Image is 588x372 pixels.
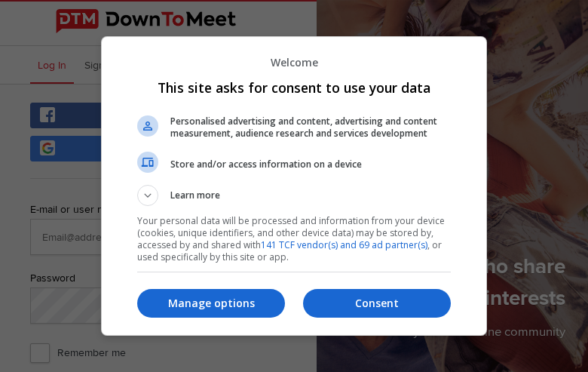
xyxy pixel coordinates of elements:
[170,158,451,171] span: Store and/or access information on a device
[137,296,285,311] p: Manage options
[170,115,451,140] span: Personalised advertising and content, advertising and content measurement, audience research and ...
[137,55,451,69] p: Welcome
[137,78,451,97] h1: This site asks for consent to use your data
[101,36,487,335] div: This site asks for consent to use your data
[303,289,451,318] button: Consent
[170,189,220,206] span: Learn more
[137,215,451,263] p: Your personal data will be processed and information from your device (cookies, unique identifier...
[137,289,285,318] button: Manage options
[303,296,451,311] p: Consent
[137,185,451,206] button: Learn more
[261,238,427,251] a: 141 TCF vendor(s) and 69 ad partner(s)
